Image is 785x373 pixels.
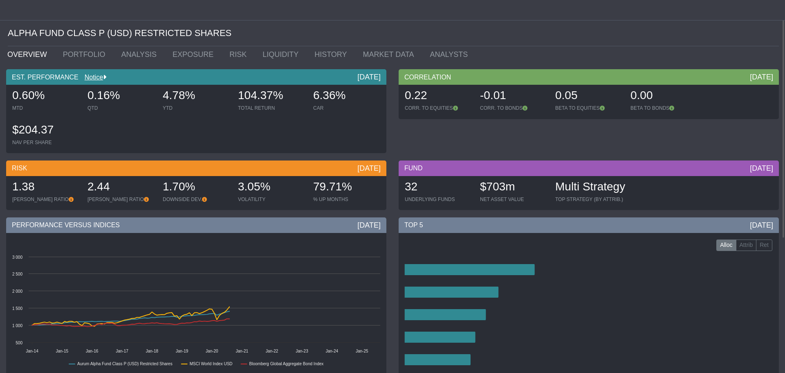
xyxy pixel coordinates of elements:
text: Bloomberg Global Aggregate Bond Index [249,362,324,366]
div: BETA TO BONDS [630,105,698,111]
text: Jan-19 [176,349,188,353]
div: UNDERLYING FUNDS [405,196,472,203]
a: ANALYSTS [424,46,478,63]
span: 0.60% [12,89,45,102]
div: CORR. TO BONDS [480,105,547,111]
div: 2.44 [87,179,155,196]
text: Jan-16 [86,349,99,353]
div: [DATE] [357,163,381,173]
div: 1.70% [163,179,230,196]
div: 79.71% [313,179,380,196]
text: Jan-24 [325,349,338,353]
div: PERFORMANCE VERSUS INDICES [6,217,386,233]
a: EXPOSURE [166,46,223,63]
text: Aurum Alpha Fund Class P (USD) Restricted Shares [77,362,173,366]
text: 2 500 [12,272,22,276]
div: [DATE] [750,220,773,230]
label: Attrib [736,240,757,251]
div: CAR [313,105,380,111]
div: YTD [163,105,230,111]
div: TOP 5 [399,217,779,233]
div: VOLATILITY [238,196,305,203]
div: $204.37 [12,122,79,139]
div: [DATE] [357,220,381,230]
div: Multi Strategy [555,179,625,196]
div: 6.36% [313,88,380,105]
div: 0.05 [555,88,622,105]
text: 2 000 [12,289,22,294]
text: Jan-14 [26,349,38,353]
text: 3 000 [12,255,22,260]
span: 0.16% [87,89,120,102]
text: Jan-23 [296,349,308,353]
div: EST. PERFORMANCE [6,69,386,85]
text: Jan-25 [356,349,368,353]
text: 500 [16,341,22,345]
text: 1 500 [12,306,22,311]
text: Jan-21 [236,349,249,353]
a: LIQUIDITY [256,46,308,63]
div: -0.01 [480,88,547,105]
div: % UP MONTHS [313,196,380,203]
text: Jan-15 [56,349,68,353]
text: Jan-17 [116,349,128,353]
div: [DATE] [750,163,773,173]
div: 4.78% [163,88,230,105]
div: 3.05% [238,179,305,196]
div: NET ASSET VALUE [480,196,547,203]
div: [PERSON_NAME] RATIO [87,196,155,203]
div: 0.00 [630,88,698,105]
a: OVERVIEW [1,46,57,63]
a: ANALYSIS [115,46,166,63]
div: [PERSON_NAME] RATIO [12,196,79,203]
div: 1.38 [12,179,79,196]
label: Alloc [716,240,736,251]
div: 32 [405,179,472,196]
div: ALPHA FUND CLASS P (USD) RESTRICTED SHARES [8,20,779,46]
div: FUND [399,161,779,176]
div: QTD [87,105,155,111]
a: MARKET DATA [357,46,424,63]
div: [DATE] [750,72,773,82]
div: DOWNSIDE DEV. [163,196,230,203]
a: PORTFOLIO [57,46,115,63]
a: HISTORY [308,46,357,63]
label: Ret [756,240,772,251]
div: CORRELATION [399,69,779,85]
div: [DATE] [357,72,381,82]
a: RISK [223,46,256,63]
text: 1 000 [12,323,22,328]
div: NAV PER SHARE [12,139,79,146]
div: TOTAL RETURN [238,105,305,111]
text: Jan-18 [146,349,159,353]
text: Jan-22 [266,349,278,353]
div: MTD [12,105,79,111]
div: 104.37% [238,88,305,105]
div: RISK [6,161,386,176]
div: BETA TO EQUITIES [555,105,622,111]
div: Notice [78,73,106,82]
text: MSCI World Index USD [190,362,233,366]
a: Notice [78,74,103,81]
text: Jan-20 [206,349,218,353]
div: TOP STRATEGY (BY ATTRIB.) [555,196,625,203]
div: CORR. TO EQUITIES [405,105,472,111]
div: $703m [480,179,547,196]
span: 0.22 [405,89,427,102]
